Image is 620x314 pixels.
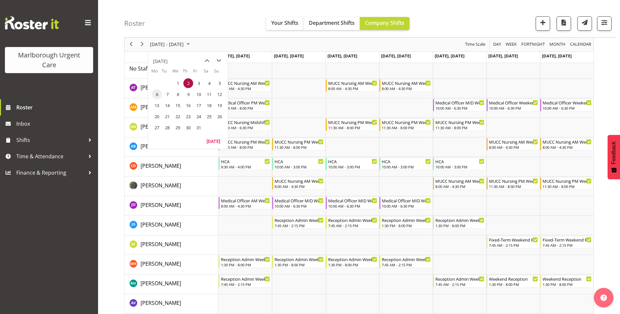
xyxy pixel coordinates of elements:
[152,101,162,110] span: Monday, October 13, 2025
[141,103,181,111] span: [PERSON_NAME]
[266,17,304,30] button: Your Shifts
[489,184,538,189] div: 11:30 AM - 8:00 PM
[194,112,204,121] span: Friday, October 24, 2025
[435,217,484,223] div: Reception Admin Weekday PM
[141,201,181,209] span: [PERSON_NAME]
[275,262,324,267] div: 1:30 PM - 8:00 PM
[488,53,518,59] span: [DATE], [DATE]
[540,236,593,248] div: Margie Vuto"s event - Fixed-Term Weekend Reception Begin From Sunday, October 5, 2025 at 7:45:00 ...
[543,184,592,189] div: 11:30 AM - 8:00 PM
[162,101,172,110] span: Tuesday, October 14, 2025
[328,203,377,209] div: 10:00 AM - 6:30 PM
[215,89,225,99] span: Sunday, October 12, 2025
[272,158,325,170] div: Cordelia Davies"s event - HCA Begin From Tuesday, September 30, 2025 at 10:00:00 AM GMT+13:00 End...
[435,119,484,125] div: MUCC Nursing PM Weekday
[141,260,181,268] a: [PERSON_NAME]
[379,158,432,170] div: Cordelia Davies"s event - HCA Begin From Thursday, October 2, 2025 at 10:00:00 AM GMT+13:00 Ends ...
[379,216,432,229] div: Josephine Godinez"s event - Reception Admin Weekday PM Begin From Thursday, October 2, 2025 at 1:...
[382,125,431,130] div: 11:30 AM - 8:00 PM
[141,142,181,150] a: [PERSON_NAME]
[608,135,620,179] button: Feedback - Show survey
[542,53,572,59] span: [DATE], [DATE]
[152,123,162,133] span: Monday, October 27, 2025
[489,243,538,248] div: 7:45 AM - 2:15 PM
[326,216,379,229] div: Josephine Godinez"s event - Reception Admin Weekday AM Begin From Wednesday, October 1, 2025 at 7...
[543,145,592,150] div: 8:00 AM - 4:30 PM
[221,145,270,150] div: 11:30 AM - 8:00 PM
[221,119,270,125] div: MUCC Nursing Midshift
[194,123,204,133] span: Friday, October 31, 2025
[11,50,87,70] div: Marlborough Urgent Care
[149,40,184,49] span: [DATE] - [DATE]
[543,236,592,243] div: Fixed-Term Weekend Reception
[221,158,270,165] div: HCA
[435,178,484,184] div: MUCC Nursing AM Weekday
[141,103,181,111] a: [PERSON_NAME]
[540,138,593,150] div: Andrew Brooks"s event - MUCC Nursing AM Weekends Begin From Sunday, October 5, 2025 at 8:00:00 AM...
[328,80,377,86] div: MUCC Nursing AM Weekday
[275,164,324,169] div: 10:00 AM - 3:00 PM
[275,217,324,223] div: Reception Admin Weekday AM
[543,275,592,282] div: Weekend Reception
[221,125,270,130] div: 10:00 AM - 6:30 PM
[543,243,592,248] div: 7:45 AM - 2:15 PM
[328,256,377,262] div: Reception Admin Weekday PM
[141,123,181,130] span: [PERSON_NAME]
[505,40,517,49] span: Week
[275,178,324,184] div: MUCC Nursing AM Weekday
[183,101,193,110] span: Thursday, October 16, 2025
[548,40,567,49] button: Timeline Month
[328,125,377,130] div: 11:30 AM - 8:00 PM
[202,136,225,146] button: Today
[141,143,181,150] span: [PERSON_NAME]
[162,89,172,99] span: Tuesday, October 7, 2025
[611,141,617,164] span: Feedback
[489,99,538,106] div: Medical Officer Weekends
[125,137,218,157] td: Andrew Brooks resource
[304,17,360,30] button: Department Shifts
[129,65,172,72] a: No Staff Member
[183,78,193,89] td: Thursday, October 2, 2025
[433,216,486,229] div: Josephine Godinez"s event - Reception Admin Weekday PM Begin From Friday, October 3, 2025 at 1:30...
[220,53,250,59] span: [DATE], [DATE]
[215,78,225,88] span: Sunday, October 5, 2025
[543,99,592,106] div: Medical Officer Weekends
[464,40,486,49] span: Time Scale
[201,55,213,67] button: previous month
[435,158,484,165] div: HCA
[328,119,377,125] div: MUCC Nursing PM Weekday
[141,279,181,287] a: [PERSON_NAME]
[489,275,538,282] div: Weekend Reception
[127,40,136,49] button: Previous
[435,184,484,189] div: 8:00 AM - 4:30 PM
[520,40,546,49] button: Fortnight
[162,123,172,133] span: Tuesday, October 28, 2025
[326,158,379,170] div: Cordelia Davies"s event - HCA Begin From Wednesday, October 1, 2025 at 10:00:00 AM GMT+13:00 Ends...
[129,65,172,72] span: No Staff Member
[382,164,431,169] div: 10:00 AM - 3:00 PM
[221,197,270,204] div: Medical Officer AM Weekday
[16,119,95,129] span: Inbox
[600,294,607,301] img: help-xxl-2.png
[487,99,540,111] div: Alexandra Madigan"s event - Medical Officer Weekends Begin From Saturday, October 4, 2025 at 10:0...
[141,84,181,91] a: [PERSON_NAME]
[326,118,379,131] div: Alysia Newman-Woods"s event - MUCC Nursing PM Weekday Begin From Wednesday, October 1, 2025 at 11...
[540,99,593,111] div: Alexandra Madigan"s event - Medical Officer Weekends Begin From Sunday, October 5, 2025 at 10:00:...
[162,68,172,78] th: Tu
[272,216,325,229] div: Josephine Godinez"s event - Reception Admin Weekday AM Begin From Tuesday, September 30, 2025 at ...
[275,138,324,145] div: MUCC Nursing PM Weekday
[275,197,324,204] div: Medical Officer MID Weekday
[141,221,181,228] span: [PERSON_NAME]
[219,158,272,170] div: Cordelia Davies"s event - HCA Begin From Monday, September 29, 2025 at 9:30:00 AM GMT+13:00 Ends ...
[126,38,137,51] div: previous period
[543,138,592,145] div: MUCC Nursing AM Weekends
[173,112,183,121] span: Wednesday, October 22, 2025
[382,119,431,125] div: MUCC Nursing PM Weekday
[379,256,432,268] div: Margret Hall"s event - Reception Admin Weekday AM Begin From Thursday, October 2, 2025 at 7:45:00...
[435,164,484,169] div: 10:00 AM - 3:00 PM
[435,53,464,59] span: [DATE], [DATE]
[221,282,270,287] div: 7:45 AM - 2:15 PM
[489,105,538,111] div: 10:00 AM - 6:30 PM
[221,80,270,86] div: MUCC Nursing AM Weekday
